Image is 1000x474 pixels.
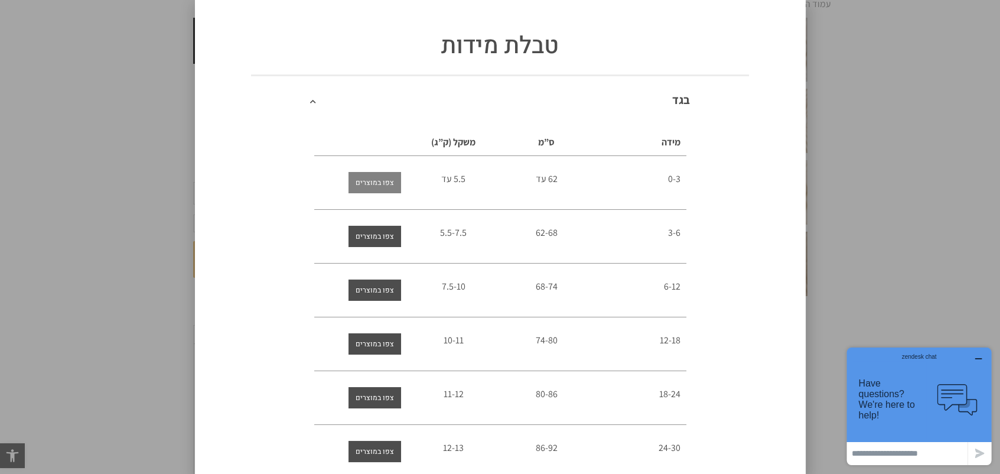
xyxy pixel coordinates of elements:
[659,441,680,454] span: 24-30
[443,441,464,454] span: 12-13
[668,173,680,185] span: 0-3
[662,136,680,148] span: מידה
[536,173,558,185] span: 62 עד
[538,136,555,148] span: ס”מ
[444,334,464,346] span: 10-11
[356,280,394,301] span: צפו במוצרים
[210,30,791,63] h1: טבלת מידות
[536,334,558,346] span: 74-80
[441,173,465,185] span: 5.5 עד
[356,441,394,462] span: צפו במוצרים
[536,226,558,239] span: 62-68
[251,74,749,124] div: בגד
[664,280,680,293] span: 6-12
[536,280,558,293] span: 68-74
[444,388,464,400] span: 11-12
[431,136,475,148] span: משקל (ק”ג)
[536,388,558,400] span: 80-86
[536,441,558,454] span: 86-92
[356,387,394,408] span: צפו במוצרים
[348,387,401,408] a: צפו במוצרים
[660,334,680,346] span: 12-18
[356,172,394,193] span: צפו במוצרים
[672,92,690,108] a: בגד
[668,226,680,239] span: 3-6
[348,280,401,301] a: צפו במוצרים
[348,172,401,193] a: צפו במוצרים
[348,226,401,247] a: צפו במוצרים
[659,388,680,400] span: 18-24
[440,226,467,239] span: 5.5-7.5
[356,333,394,355] span: צפו במוצרים
[356,226,394,247] span: צפו במוצרים
[842,343,996,470] iframe: Opens a widget where you can chat to one of our agents
[348,333,401,355] a: צפו במוצרים
[348,441,401,462] a: צפו במוצרים
[442,280,465,293] span: 7.5-10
